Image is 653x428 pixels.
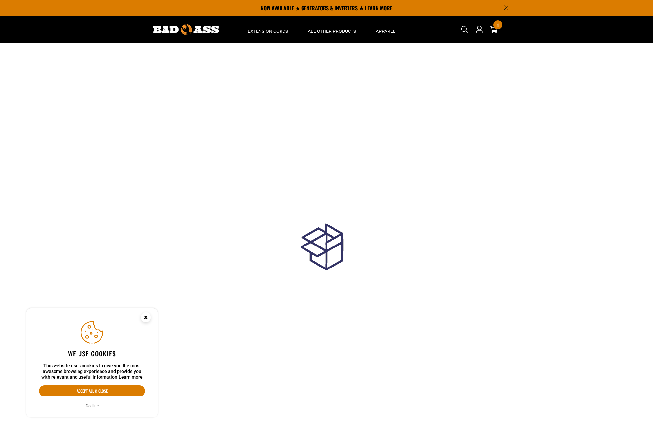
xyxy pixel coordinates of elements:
[248,28,288,34] span: Extension Cords
[376,28,395,34] span: Apparel
[497,23,499,28] span: 1
[39,385,145,396] button: Accept all & close
[39,349,145,358] h2: We use cookies
[119,374,143,380] a: Learn more
[460,24,470,35] summary: Search
[238,16,298,43] summary: Extension Cords
[39,363,145,380] p: This website uses cookies to give you the most awesome browsing experience and provide you with r...
[284,215,369,300] img: loadingGif.gif
[298,16,366,43] summary: All Other Products
[153,24,219,35] img: Bad Ass Extension Cords
[84,403,101,409] button: Decline
[26,308,158,418] aside: Cookie Consent
[366,16,405,43] summary: Apparel
[308,28,356,34] span: All Other Products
